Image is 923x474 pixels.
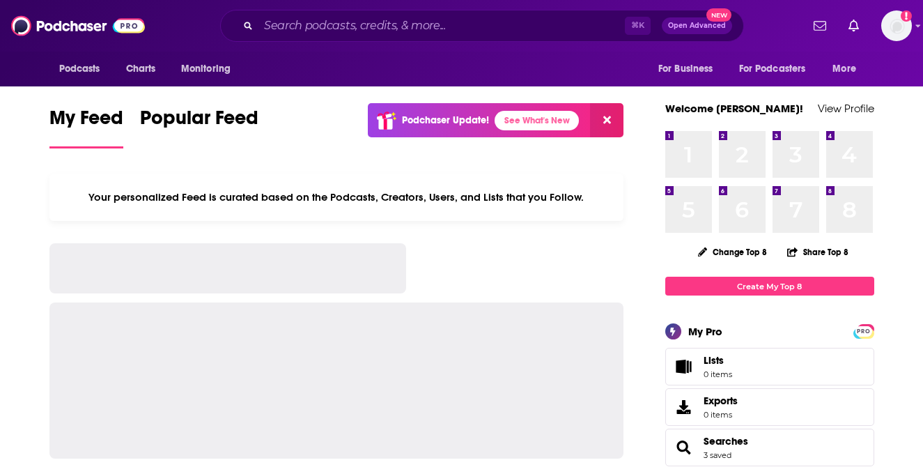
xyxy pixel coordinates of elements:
[670,357,698,376] span: Lists
[855,326,872,336] a: PRO
[59,59,100,79] span: Podcasts
[665,429,874,466] span: Searches
[730,56,826,82] button: open menu
[706,8,731,22] span: New
[11,13,145,39] img: Podchaser - Follow, Share and Rate Podcasts
[140,106,258,138] span: Popular Feed
[901,10,912,22] svg: Add a profile image
[495,111,579,130] a: See What's New
[625,17,651,35] span: ⌘ K
[662,17,732,34] button: Open AdvancedNew
[140,106,258,148] a: Popular Feed
[808,14,832,38] a: Show notifications dropdown
[658,59,713,79] span: For Business
[704,410,738,420] span: 0 items
[823,56,874,82] button: open menu
[704,450,731,460] a: 3 saved
[832,59,856,79] span: More
[665,277,874,296] a: Create My Top 8
[881,10,912,41] button: Show profile menu
[688,325,722,338] div: My Pro
[704,354,724,367] span: Lists
[786,238,849,266] button: Share Top 8
[670,397,698,417] span: Exports
[704,395,738,407] span: Exports
[881,10,912,41] span: Logged in as sarahhallprinc
[665,102,803,115] a: Welcome [PERSON_NAME]!
[49,106,123,148] a: My Feed
[690,243,776,261] button: Change Top 8
[220,10,744,42] div: Search podcasts, credits, & more...
[739,59,806,79] span: For Podcasters
[258,15,625,37] input: Search podcasts, credits, & more...
[181,59,231,79] span: Monitoring
[665,348,874,385] a: Lists
[117,56,164,82] a: Charts
[704,435,748,448] a: Searches
[704,354,732,367] span: Lists
[818,102,874,115] a: View Profile
[402,114,489,126] p: Podchaser Update!
[668,22,726,29] span: Open Advanced
[881,10,912,41] img: User Profile
[49,174,624,221] div: Your personalized Feed is curated based on the Podcasts, Creators, Users, and Lists that you Follow.
[670,438,698,457] a: Searches
[49,56,118,82] button: open menu
[855,326,872,337] span: PRO
[649,56,731,82] button: open menu
[843,14,864,38] a: Show notifications dropdown
[49,106,123,138] span: My Feed
[704,369,732,379] span: 0 items
[126,59,156,79] span: Charts
[665,388,874,426] a: Exports
[171,56,249,82] button: open menu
